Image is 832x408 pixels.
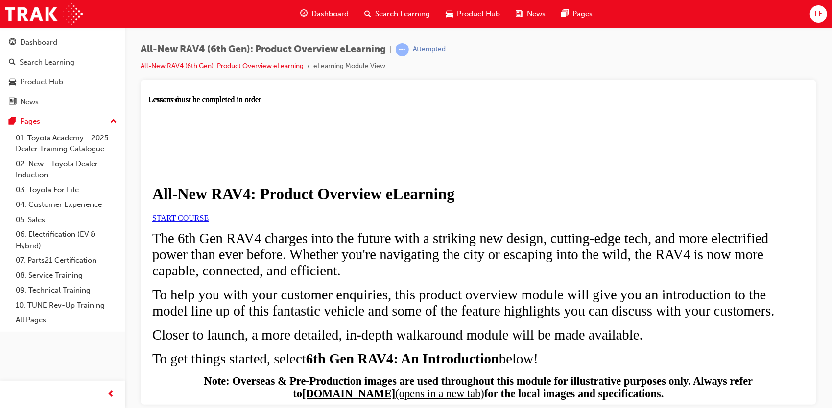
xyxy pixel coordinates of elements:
span: To get things started, select below! [4,255,390,271]
span: up-icon [110,115,117,128]
button: Pages [4,113,121,131]
span: search-icon [364,8,371,20]
a: 08. Service Training [12,268,121,283]
strong: Note: Overseas & Pre-Production images are used throughout this module for illustrative purposes ... [56,279,605,304]
span: | [390,44,392,55]
span: car-icon [446,8,453,20]
a: pages-iconPages [553,4,600,24]
span: news-icon [516,8,523,20]
a: 06. Electrification (EV & Hybrid) [12,227,121,253]
span: To help you with your customer enquiries, this product overview module will give you an introduct... [4,191,626,223]
span: prev-icon [108,388,115,401]
span: Product Hub [457,8,500,20]
a: 02. New - Toyota Dealer Induction [12,157,121,182]
a: 09. Technical Training [12,283,121,298]
div: Attempted [413,45,446,54]
a: [DOMAIN_NAME](opens in a new tab) [154,292,336,304]
span: News [527,8,546,20]
span: guage-icon [300,8,308,20]
div: Dashboard [20,37,57,48]
a: Dashboard [4,33,121,51]
li: eLearning Module View [313,61,385,72]
strong: [DOMAIN_NAME] [154,292,247,304]
a: guage-iconDashboard [292,4,357,24]
span: news-icon [9,98,16,107]
span: pages-icon [561,8,569,20]
a: 04. Customer Experience [12,197,121,212]
span: guage-icon [9,38,16,47]
div: Search Learning [20,57,74,68]
strong: 6th Gen RAV4: An Introduction [158,255,351,271]
a: 05. Sales [12,212,121,227]
span: learningRecordVerb_ATTEMPT-icon [396,43,409,56]
a: All Pages [12,313,121,328]
span: Search Learning [375,8,430,20]
div: Product Hub [20,76,63,88]
a: news-iconNews [508,4,553,24]
a: search-iconSearch Learning [357,4,438,24]
a: car-iconProduct Hub [438,4,508,24]
button: DashboardSearch LearningProduct HubNews [4,31,121,113]
div: Pages [20,116,40,127]
h1: All-New RAV4: Product Overview eLearning [4,90,656,108]
span: (opens in a new tab) [247,292,336,304]
span: The 6th Gen RAV4 charges into the future with a striking new design, cutting-edge tech, and more ... [4,135,620,183]
span: All-New RAV4 (6th Gen): Product Overview eLearning [141,44,386,55]
a: 10. TUNE Rev-Up Training [12,298,121,313]
span: Dashboard [311,8,349,20]
a: 07. Parts21 Certification [12,253,121,268]
span: Closer to launch, a more detailed, in-depth walkaround module will be made available. [4,231,495,247]
span: LE [814,8,823,20]
div: News [20,96,39,108]
a: 01. Toyota Academy - 2025 Dealer Training Catalogue [12,131,121,157]
button: LE [810,5,827,23]
a: START COURSE [4,118,60,127]
a: All-New RAV4 (6th Gen): Product Overview eLearning [141,62,304,70]
a: Search Learning [4,53,121,71]
img: Trak [5,3,83,25]
a: News [4,93,121,111]
span: pages-icon [9,117,16,126]
strong: for the local images and specifications. [336,292,516,304]
span: car-icon [9,78,16,87]
a: 03. Toyota For Life [12,182,121,198]
a: Product Hub [4,73,121,91]
span: search-icon [9,58,16,67]
span: Pages [572,8,593,20]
